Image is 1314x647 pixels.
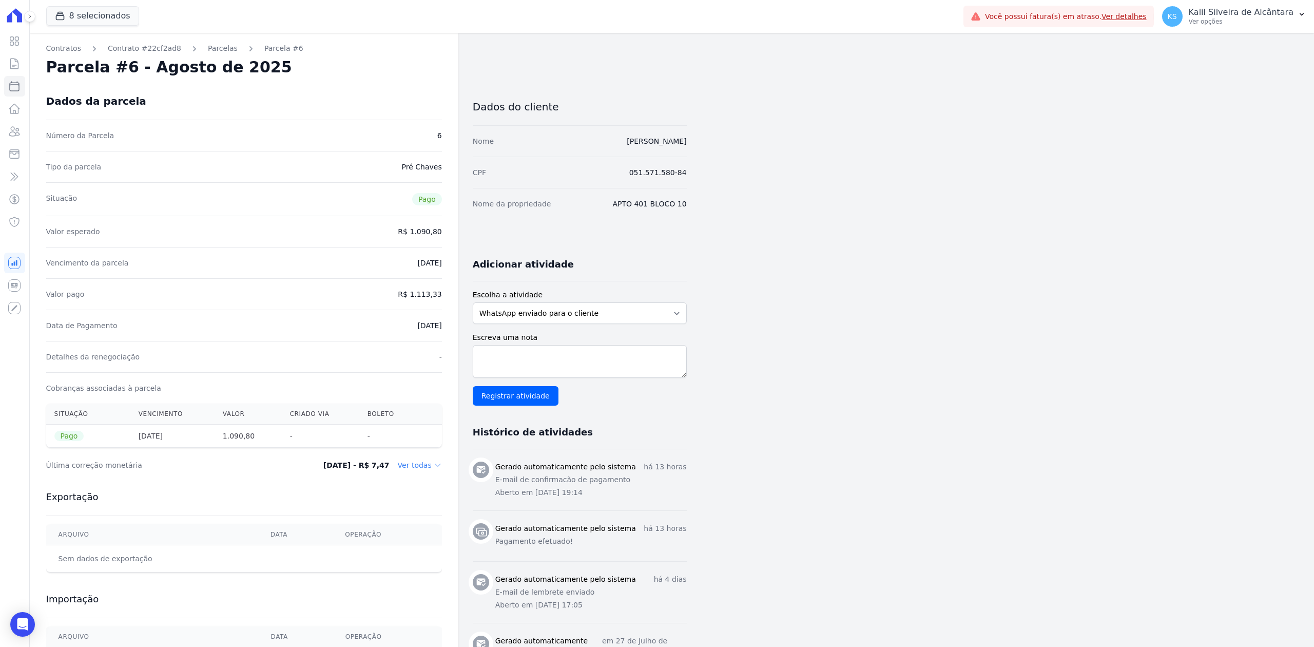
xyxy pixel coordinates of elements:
th: - [359,425,419,448]
th: Operação [333,524,441,545]
div: Dados da parcela [46,95,146,107]
p: Aberto em [DATE] 17:05 [495,600,687,611]
nav: Breadcrumb [46,43,442,54]
p: há 4 dias [654,574,687,585]
th: Situação [46,404,130,425]
p: há 13 horas [644,523,686,534]
h3: Gerado automaticamente pelo sistema [495,574,636,585]
th: 1.090,80 [215,425,282,448]
dt: Detalhes da renegociação [46,352,140,362]
dd: Pré Chaves [402,162,442,172]
dd: R$ 1.113,33 [398,289,441,299]
dt: Tipo da parcela [46,162,102,172]
p: Ver opções [1189,17,1293,26]
input: Registrar atividade [473,386,558,406]
p: E-mail de confirmacão de pagamento [495,474,687,485]
dt: CPF [473,167,486,178]
h3: Importação [46,593,442,605]
dt: Vencimento da parcela [46,258,129,268]
dt: Número da Parcela [46,130,114,141]
button: KS Kalil Silveira de Alcântara Ver opções [1154,2,1314,31]
th: Data [258,524,333,545]
label: Escolha a atividade [473,290,687,300]
th: Arquivo [46,524,258,545]
h2: Parcela #6 - Agosto de 2025 [46,58,292,77]
button: 8 selecionados [46,6,139,26]
dd: APTO 401 BLOCO 10 [612,199,686,209]
h3: Gerado automaticamente pelo sistema [495,523,636,534]
span: Pago [54,431,84,441]
h3: Histórico de atividades [473,426,593,439]
th: Boleto [359,404,419,425]
dd: R$ 1.090,80 [398,226,441,237]
dt: Valor pago [46,289,85,299]
dd: 6 [437,130,442,141]
dd: - [439,352,442,362]
dt: Data de Pagamento [46,320,118,331]
p: Kalil Silveira de Alcântara [1189,7,1293,17]
dt: Nome da propriedade [473,199,551,209]
dd: 051.571.580-84 [629,167,687,178]
dt: Situação [46,193,78,205]
th: Valor [215,404,282,425]
a: Contratos [46,43,81,54]
th: [DATE] [130,425,215,448]
a: Parcela #6 [264,43,303,54]
a: Contrato #22cf2ad8 [108,43,181,54]
p: há 13 horas [644,462,686,472]
a: [PERSON_NAME] [627,137,686,145]
th: Criado via [282,404,359,425]
h3: Gerado automaticamente pelo sistema [495,462,636,472]
td: Sem dados de exportação [46,545,258,573]
dd: [DATE] [417,258,441,268]
dt: Cobranças associadas à parcela [46,383,161,393]
dd: Ver todas [398,460,442,470]
a: Ver detalhes [1102,12,1147,21]
h3: Dados do cliente [473,101,687,113]
a: Parcelas [208,43,238,54]
label: Escreva uma nota [473,332,687,343]
p: E-mail de lembrete enviado [495,587,687,598]
p: Aberto em [DATE] 19:14 [495,487,687,498]
dd: [DATE] - R$ 7,47 [323,460,390,470]
span: Pago [412,193,442,205]
h3: Adicionar atividade [473,258,574,271]
span: KS [1168,13,1177,20]
dt: Última correção monetária [46,460,280,470]
dt: Nome [473,136,494,146]
th: - [282,425,359,448]
dd: [DATE] [417,320,441,331]
h3: Exportação [46,491,442,503]
dt: Valor esperado [46,226,100,237]
span: Você possui fatura(s) em atraso. [985,11,1147,22]
p: Pagamento efetuado! [495,536,687,547]
th: Vencimento [130,404,215,425]
div: Open Intercom Messenger [10,612,35,637]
